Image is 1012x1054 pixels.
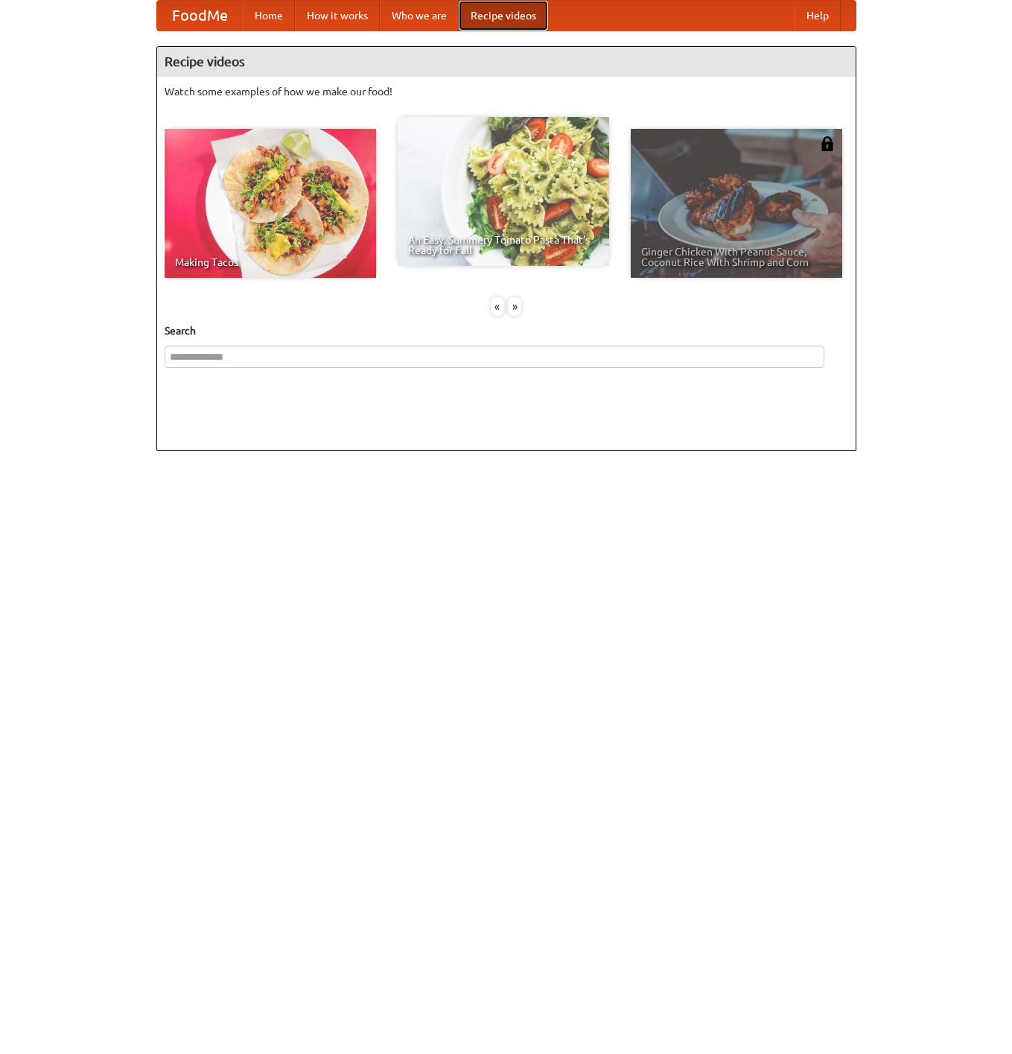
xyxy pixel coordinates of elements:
a: Who we are [380,1,459,31]
img: 483408.png [820,136,835,151]
a: Recipe videos [459,1,548,31]
a: An Easy, Summery Tomato Pasta That's Ready for Fall [398,117,609,266]
h4: Recipe videos [157,47,856,77]
div: » [508,297,521,316]
a: FoodMe [157,1,243,31]
h5: Search [165,323,848,338]
a: Making Tacos [165,129,376,278]
p: Watch some examples of how we make our food! [165,84,848,99]
a: Home [243,1,295,31]
a: Help [795,1,841,31]
span: Making Tacos [175,257,366,267]
a: How it works [295,1,380,31]
span: An Easy, Summery Tomato Pasta That's Ready for Fall [408,235,599,255]
div: « [491,297,504,316]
